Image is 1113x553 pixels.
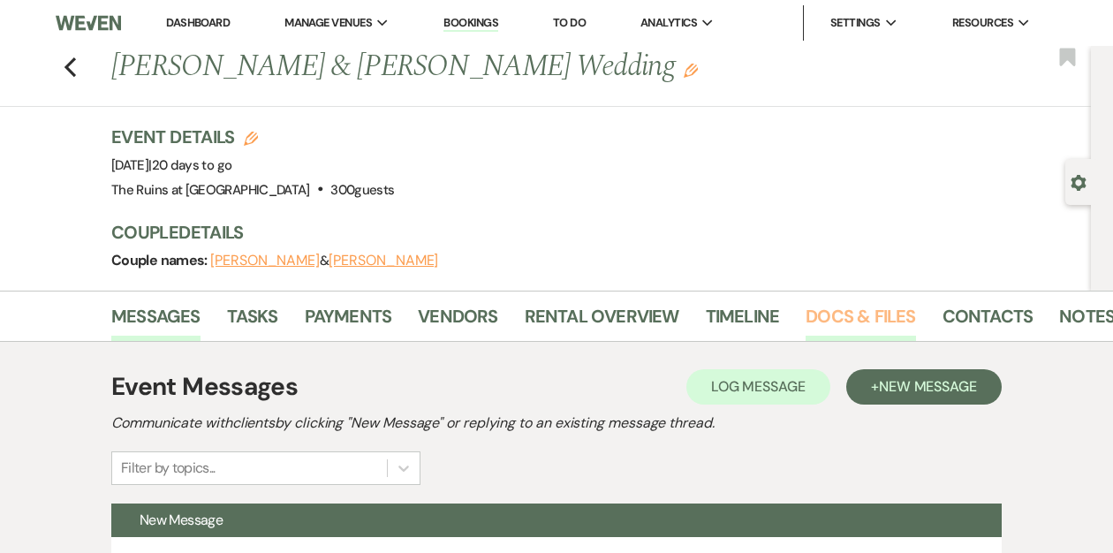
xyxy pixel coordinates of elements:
[121,458,216,479] div: Filter by topics...
[148,156,231,174] span: |
[330,181,394,199] span: 300 guests
[640,14,697,32] span: Analytics
[111,220,1073,245] h3: Couple Details
[806,302,915,341] a: Docs & Files
[111,302,201,341] a: Messages
[111,125,394,149] h3: Event Details
[111,251,210,269] span: Couple names:
[943,302,1033,341] a: Contacts
[56,4,121,42] img: Weven Logo
[284,14,372,32] span: Manage Venues
[443,15,498,32] a: Bookings
[305,302,392,341] a: Payments
[553,15,586,30] a: To Do
[329,254,438,268] button: [PERSON_NAME]
[210,254,320,268] button: [PERSON_NAME]
[111,46,888,88] h1: [PERSON_NAME] & [PERSON_NAME] Wedding
[952,14,1013,32] span: Resources
[846,369,1002,405] button: +New Message
[525,302,679,341] a: Rental Overview
[111,368,298,405] h1: Event Messages
[706,302,780,341] a: Timeline
[227,302,278,341] a: Tasks
[418,302,497,341] a: Vendors
[111,156,231,174] span: [DATE]
[152,156,232,174] span: 20 days to go
[711,377,806,396] span: Log Message
[1071,173,1086,190] button: Open lead details
[111,181,310,199] span: The Ruins at [GEOGRAPHIC_DATA]
[166,15,230,30] a: Dashboard
[686,369,830,405] button: Log Message
[830,14,881,32] span: Settings
[879,377,977,396] span: New Message
[210,252,438,269] span: &
[684,62,698,78] button: Edit
[111,413,1002,434] h2: Communicate with clients by clicking "New Message" or replying to an existing message thread.
[140,511,223,529] span: New Message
